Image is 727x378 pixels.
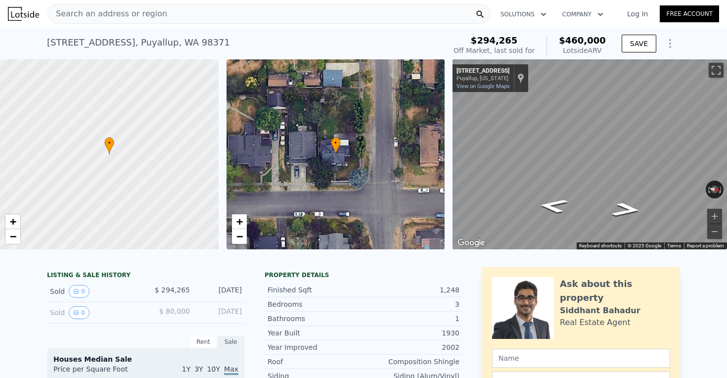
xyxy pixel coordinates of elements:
span: − [236,230,242,242]
button: Rotate clockwise [719,181,724,198]
path: Go South, 9th St NW [526,195,580,216]
a: Log In [615,9,660,19]
a: Report a problem [687,243,724,248]
span: 3Y [194,365,203,373]
div: Off Market, last sold for [454,46,535,55]
span: © 2025 Google [628,243,661,248]
div: Ask about this property [560,277,670,305]
div: Real Estate Agent [560,317,631,329]
div: Roof [268,357,363,367]
span: Max [224,365,238,375]
img: Lotside [8,7,39,21]
a: Show location on map [517,73,524,84]
div: Property details [265,271,462,279]
div: Puyallup, [US_STATE] [456,75,509,82]
div: Sold [50,306,138,319]
a: Open this area in Google Maps (opens a new window) [455,236,488,249]
div: 1,248 [363,285,459,295]
button: Zoom in [707,209,722,224]
span: − [10,230,16,242]
div: Composition Shingle [363,357,459,367]
a: Free Account [660,5,719,22]
button: Show Options [660,34,680,53]
div: [DATE] [198,306,242,319]
div: Bathrooms [268,314,363,324]
span: 10Y [207,365,220,373]
div: Lotside ARV [559,46,606,55]
div: Street View [453,59,727,249]
div: 1 [363,314,459,324]
div: Map [453,59,727,249]
span: $ 80,000 [159,307,190,315]
div: Siddhant Bahadur [560,305,640,317]
a: Zoom in [5,214,20,229]
div: [STREET_ADDRESS] , Puyallup , WA 98371 [47,36,230,49]
div: • [104,137,114,154]
input: Name [492,349,670,368]
span: + [236,215,242,228]
span: $ 294,265 [155,286,190,294]
span: Search an address or region [48,8,167,20]
button: Rotate counterclockwise [706,181,711,198]
div: • [331,137,341,154]
a: Zoom out [232,229,247,244]
a: Zoom out [5,229,20,244]
div: Sale [217,335,245,348]
div: [DATE] [198,285,242,298]
span: + [10,215,16,228]
div: LISTING & SALE HISTORY [47,271,245,281]
button: Toggle fullscreen view [709,63,724,78]
path: Go North, 9th St NW [599,199,653,220]
div: Sold [50,285,138,298]
div: Rent [189,335,217,348]
div: Year Improved [268,342,363,352]
div: Houses Median Sale [53,354,238,364]
span: 1Y [182,365,190,373]
span: • [331,139,341,147]
div: Year Built [268,328,363,338]
button: View historical data [69,285,90,298]
div: Bedrooms [268,299,363,309]
button: Keyboard shortcuts [579,242,622,249]
span: $460,000 [559,35,606,46]
button: Solutions [493,5,554,23]
button: Zoom out [707,224,722,239]
button: Reset the view [705,184,724,194]
span: • [104,139,114,147]
div: 3 [363,299,459,309]
a: Terms (opens in new tab) [667,243,681,248]
div: 1930 [363,328,459,338]
span: $294,265 [471,35,518,46]
div: [STREET_ADDRESS] [456,67,509,75]
button: View historical data [69,306,90,319]
button: Company [554,5,611,23]
img: Google [455,236,488,249]
div: 2002 [363,342,459,352]
div: Finished Sqft [268,285,363,295]
a: View on Google Maps [456,83,510,90]
a: Zoom in [232,214,247,229]
button: SAVE [622,35,656,52]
